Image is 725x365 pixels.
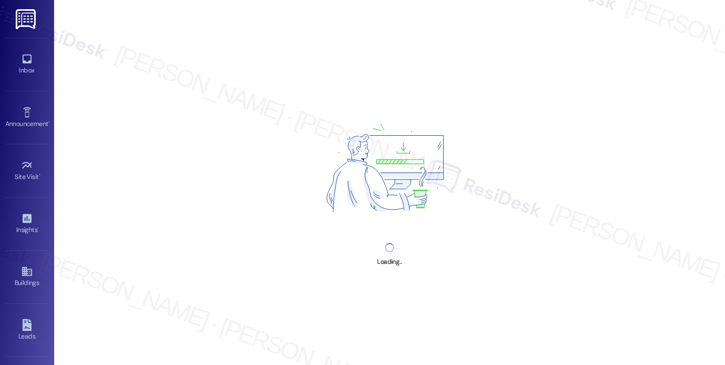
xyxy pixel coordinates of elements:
div: Loading... [377,256,401,268]
a: Site Visit • [5,156,49,185]
span: • [37,224,39,232]
span: • [48,118,50,126]
a: Insights • [5,209,49,238]
a: Leads [5,316,49,345]
a: Inbox [5,50,49,79]
span: • [39,171,41,179]
a: Buildings [5,262,49,291]
img: ResiDesk Logo [16,9,38,29]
